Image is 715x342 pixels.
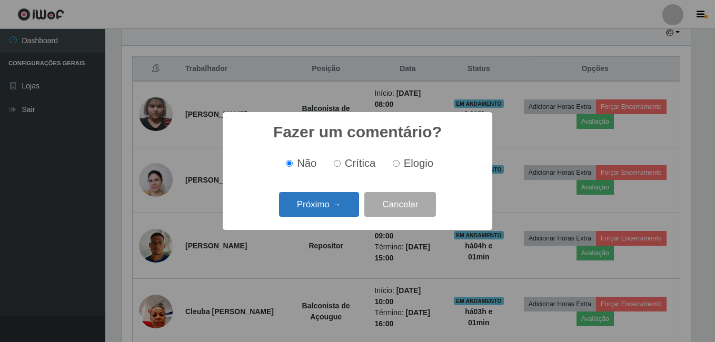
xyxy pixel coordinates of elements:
[286,160,293,167] input: Não
[297,157,316,169] span: Não
[273,123,442,142] h2: Fazer um comentário?
[404,157,433,169] span: Elogio
[279,192,359,217] button: Próximo →
[345,157,376,169] span: Crítica
[393,160,400,167] input: Elogio
[334,160,341,167] input: Crítica
[364,192,436,217] button: Cancelar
